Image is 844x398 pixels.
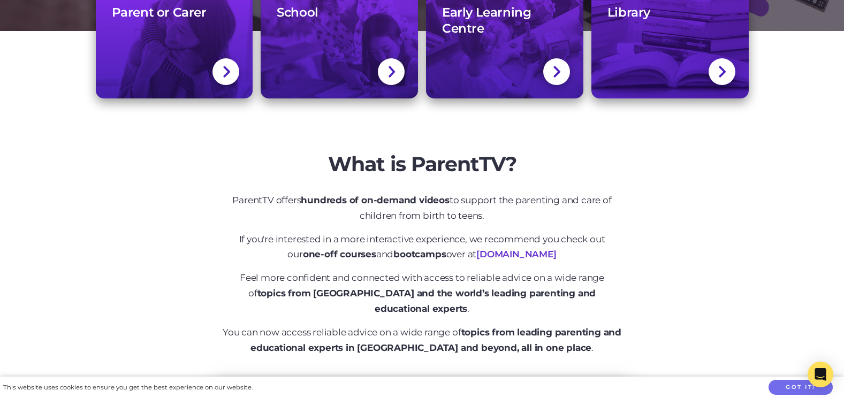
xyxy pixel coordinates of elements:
[222,232,623,263] p: If you're interested in a more interactive experience, we recommend you check out our and over at
[222,325,623,356] p: You can now access reliable advice on a wide range of .
[808,362,833,387] div: Open Intercom Messenger
[718,65,726,79] img: svg+xml;base64,PHN2ZyBlbmFibGUtYmFja2dyb3VuZD0ibmV3IDAgMCAxNC44IDI1LjciIHZpZXdCb3g9IjAgMCAxNC44ID...
[222,270,623,317] p: Feel more confident and connected with access to reliable advice on a wide range of .
[769,380,833,395] button: Got it!
[552,65,560,79] img: svg+xml;base64,PHN2ZyBlbmFibGUtYmFja2dyb3VuZD0ibmV3IDAgMCAxNC44IDI1LjciIHZpZXdCb3g9IjAgMCAxNC44ID...
[3,382,253,393] div: This website uses cookies to ensure you get the best experience on our website.
[257,288,596,314] strong: topics from [GEOGRAPHIC_DATA] and the world’s leading parenting and educational experts
[476,249,556,259] a: [DOMAIN_NAME]
[442,5,567,37] h3: Early Learning Centre
[250,327,621,353] strong: topics from leading parenting and educational experts in [GEOGRAPHIC_DATA] and beyond, all in one...
[301,195,449,205] strong: hundreds of on-demand videos
[277,5,318,21] h3: School
[222,152,623,177] h2: What is ParentTV?
[112,5,207,21] h3: Parent or Carer
[303,249,376,259] strong: one-off courses
[222,193,623,224] p: ParentTV offers to support the parenting and care of children from birth to teens.
[222,65,230,79] img: svg+xml;base64,PHN2ZyBlbmFibGUtYmFja2dyb3VuZD0ibmV3IDAgMCAxNC44IDI1LjciIHZpZXdCb3g9IjAgMCAxNC44ID...
[387,65,396,79] img: svg+xml;base64,PHN2ZyBlbmFibGUtYmFja2dyb3VuZD0ibmV3IDAgMCAxNC44IDI1LjciIHZpZXdCb3g9IjAgMCAxNC44ID...
[607,5,650,21] h3: Library
[393,249,446,259] strong: bootcamps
